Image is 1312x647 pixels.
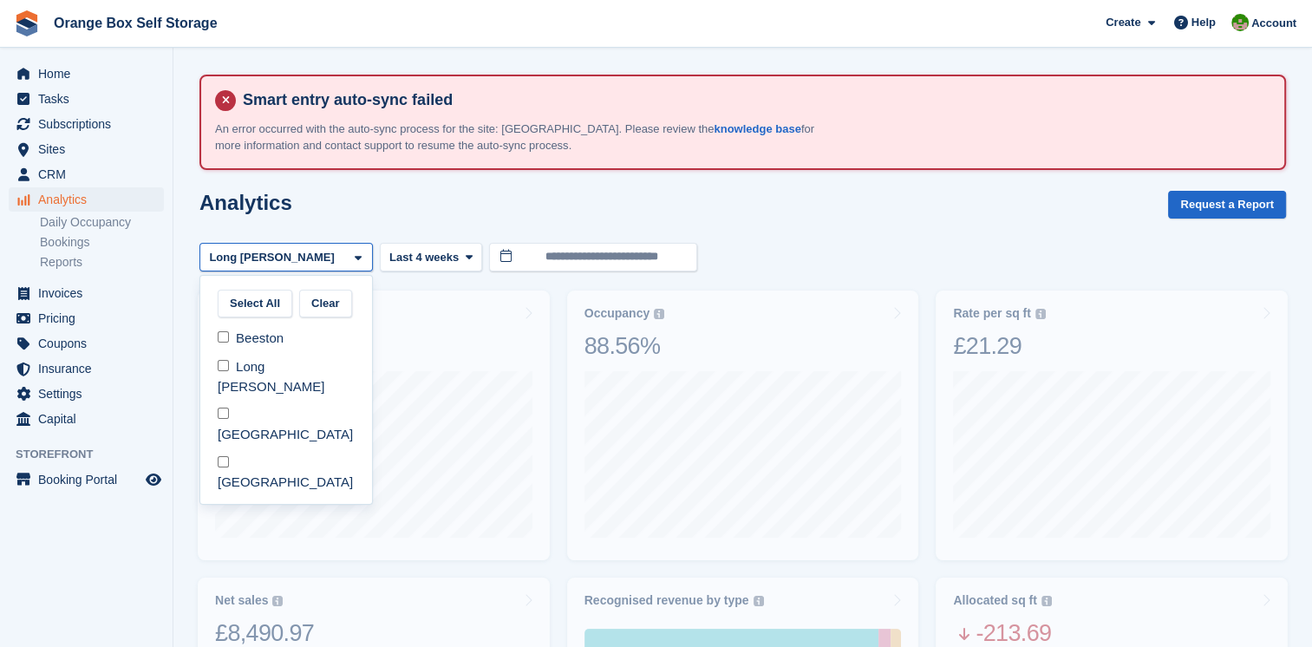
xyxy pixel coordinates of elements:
span: Home [38,62,142,86]
a: menu [9,281,164,305]
a: menu [9,162,164,186]
span: Booking Portal [38,467,142,492]
span: Capital [38,407,142,431]
a: menu [9,137,164,161]
span: Help [1191,14,1216,31]
span: CRM [38,162,142,186]
a: menu [9,187,164,212]
a: menu [9,112,164,136]
h4: Smart entry auto-sync failed [236,90,1270,110]
a: Reports [40,254,164,271]
a: Daily Occupancy [40,214,164,231]
a: menu [9,331,164,356]
span: Create [1106,14,1140,31]
a: menu [9,382,164,406]
a: Orange Box Self Storage [47,9,225,37]
img: Eric Smith [1231,14,1249,31]
span: Storefront [16,446,173,463]
a: menu [9,356,164,381]
a: knowledge base [714,122,800,135]
h2: Analytics [199,191,292,214]
button: Request a Report [1168,191,1286,219]
span: Account [1251,15,1296,32]
a: menu [9,407,164,431]
span: Tasks [38,87,142,111]
span: Analytics [38,187,142,212]
p: An error occurred with the auto-sync process for the site: [GEOGRAPHIC_DATA]. Please review the f... [215,121,822,154]
span: Coupons [38,331,142,356]
a: menu [9,306,164,330]
span: Invoices [38,281,142,305]
img: stora-icon-8386f47178a22dfd0bd8f6a31ec36ba5ce8667c1dd55bd0f319d3a0aa187defe.svg [14,10,40,36]
span: Pricing [38,306,142,330]
a: menu [9,62,164,86]
span: Subscriptions [38,112,142,136]
a: Bookings [40,234,164,251]
span: Insurance [38,356,142,381]
a: menu [9,467,164,492]
a: menu [9,87,164,111]
span: Settings [38,382,142,406]
span: Sites [38,137,142,161]
a: Preview store [143,469,164,490]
